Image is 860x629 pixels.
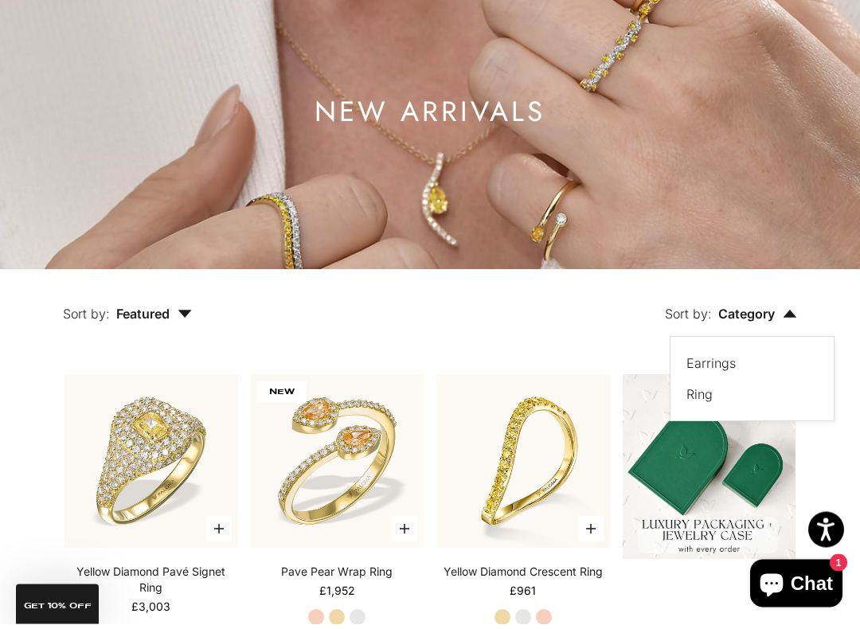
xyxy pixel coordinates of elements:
[444,569,603,585] a: Yellow Diamond Crescent Ring
[257,386,307,408] span: NEW
[116,311,192,327] span: Featured
[436,380,610,553] img: #YellowGold
[63,311,110,327] span: Sort by:
[16,589,99,629] div: GET 10% Off
[24,607,92,615] span: GET 10% Off
[64,380,238,553] a: #YellowGold #WhiteGold #RoseGold
[718,311,797,327] span: Category
[281,569,393,585] a: Pave Pear Wrap Ring
[686,389,713,410] label: Ring
[26,275,229,342] button: Sort by: Featured
[745,565,847,616] inbox-online-store-chat: Shopify online store chat
[623,380,796,564] img: 1_efe35f54-c1b6-4cae-852f-b2bb124dc37f.png
[686,358,736,379] label: Earrings
[628,275,834,342] button: Sort by: Category
[665,311,712,327] span: Sort by:
[315,107,545,127] h1: NEW ARRIVALS
[64,380,238,553] img: #YellowGold
[251,380,424,553] img: #YellowGold
[319,588,355,604] sale-price: £1,952
[64,569,238,601] a: Yellow Diamond Pavé Signet Ring
[510,588,536,604] sale-price: £961
[131,604,170,620] sale-price: £3,003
